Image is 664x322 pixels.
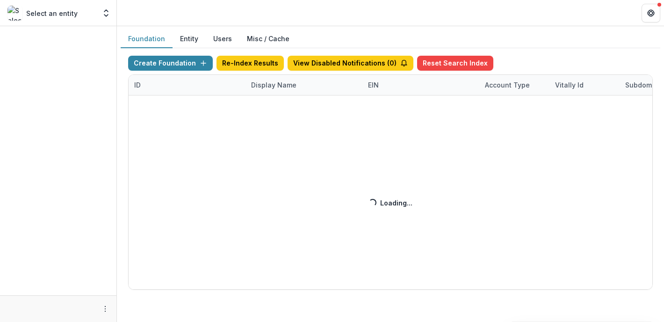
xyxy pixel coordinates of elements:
button: Users [206,30,239,48]
img: Select an entity [7,6,22,21]
button: Get Help [642,4,660,22]
button: More [100,303,111,315]
p: Select an entity [26,8,78,18]
button: Foundation [121,30,173,48]
button: Open entity switcher [100,4,113,22]
button: Entity [173,30,206,48]
button: Misc / Cache [239,30,297,48]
